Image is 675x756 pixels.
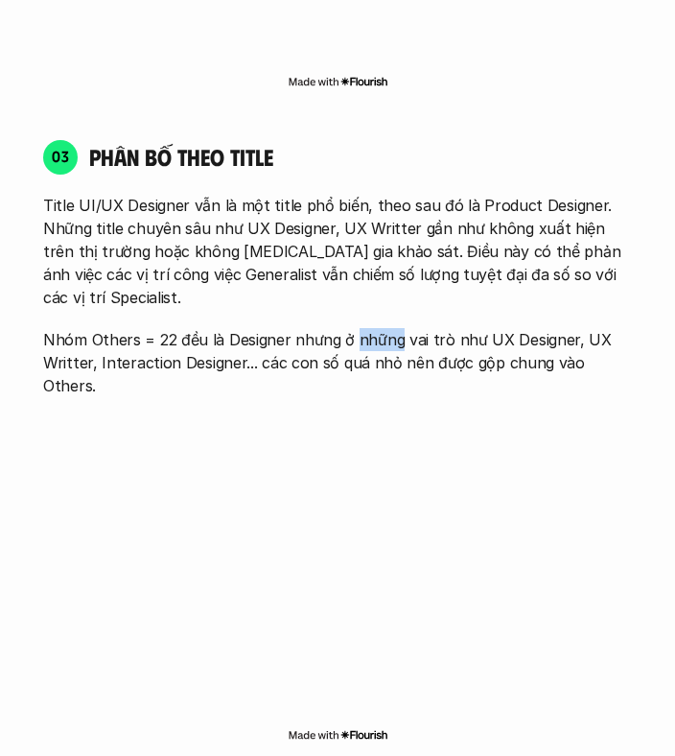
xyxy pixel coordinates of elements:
[43,194,632,309] p: Title UI/UX Designer vẫn là một title phổ biến, theo sau đó là Product Designer. Những title chuy...
[288,727,388,743] img: Made with Flourish
[288,74,388,89] img: Made with Flourish
[26,436,649,723] iframe: Interactive or visual content
[52,149,70,164] p: 03
[43,328,632,397] p: Nhóm Others = 22 đều là Designer nhưng ở những vai trò như UX Designer, UX Writter, Interaction D...
[89,143,632,171] h4: phân bố theo title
